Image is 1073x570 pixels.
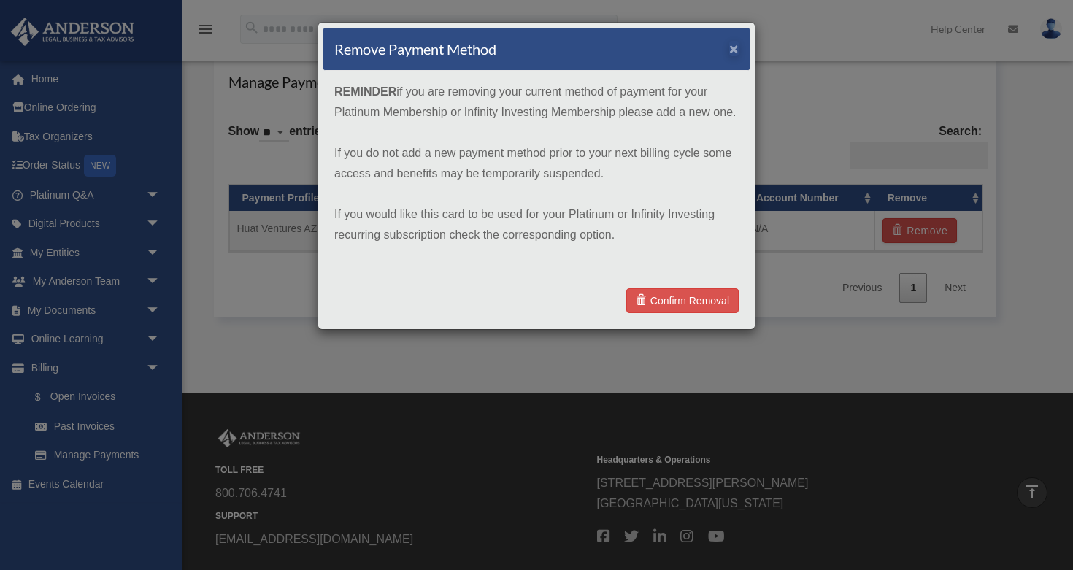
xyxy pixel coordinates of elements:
[334,204,739,245] p: If you would like this card to be used for your Platinum or Infinity Investing recurring subscrip...
[334,143,739,184] p: If you do not add a new payment method prior to your next billing cycle some access and benefits ...
[626,288,739,313] a: Confirm Removal
[334,85,396,98] strong: REMINDER
[323,71,750,277] div: if you are removing your current method of payment for your Platinum Membership or Infinity Inves...
[729,41,739,56] button: ×
[334,39,496,59] h4: Remove Payment Method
